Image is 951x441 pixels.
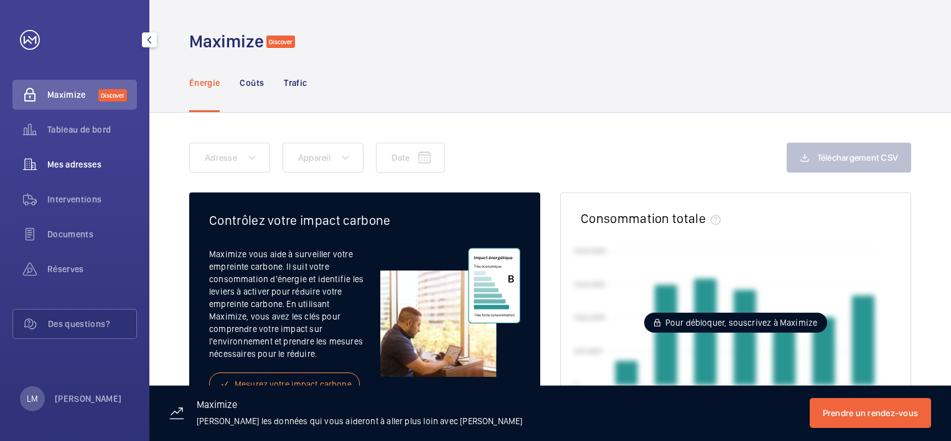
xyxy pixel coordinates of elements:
[47,263,137,275] span: Réserves
[574,246,606,255] text: 2000 kWh
[298,153,330,163] span: Appareil
[391,153,410,163] span: Date
[189,77,220,89] p: Énergie
[27,392,38,405] p: LM
[376,143,445,173] button: Date
[47,88,98,101] span: Maximize
[47,158,137,171] span: Mes adresses
[581,211,706,226] h2: Consommation totale
[266,36,295,48] span: Discover
[189,143,270,173] button: Adresse
[810,398,932,428] button: Prendre un rendez-vous
[48,318,136,330] span: Des questions?
[574,313,606,322] text: 1000 kWh
[574,280,606,288] text: 1500 kWh
[235,378,352,391] span: Mesurez votre impact carbone
[197,415,523,427] p: [PERSON_NAME] les données qui vous aideront à aller plus loin avec [PERSON_NAME]
[283,143,363,173] button: Appareil
[787,143,912,173] button: Téléchargement CSV
[284,77,307,89] p: Trafic
[47,228,137,240] span: Documents
[197,400,523,415] h3: Maximize
[574,347,602,356] text: 500 kWh
[47,193,137,206] span: Interventions
[205,153,237,163] span: Adresse
[240,77,264,89] p: Coûts
[55,392,122,405] p: [PERSON_NAME]
[189,30,264,53] h1: Maximize
[98,89,127,102] span: Discover
[209,248,380,360] p: Maximize vous aide à surveiller votre empreinte carbone. Il suit votre consommation d'énergie et ...
[47,123,137,136] span: Tableau de bord
[665,316,818,329] span: Pour débloquer, souscrivez à Maximize
[380,248,520,377] img: energy-freemium-FR.svg
[209,212,520,228] h2: Contrôlez votre impact carbone
[574,380,578,389] text: 0
[817,153,899,163] span: Téléchargement CSV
